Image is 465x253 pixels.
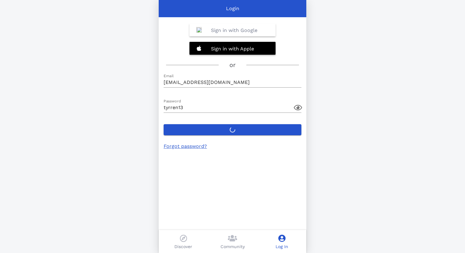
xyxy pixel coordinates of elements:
[164,143,207,149] a: Forgot password?
[229,60,236,70] h3: or
[196,45,202,51] img: 20201228132320%21Apple_logo_white.svg
[211,27,257,33] b: Sign in with Google
[196,27,202,33] img: Google_%22G%22_Logo.svg
[221,243,245,250] p: Community
[294,104,302,111] button: append icon
[211,46,254,52] b: Sign in with Apple
[276,243,288,250] p: Log In
[174,243,192,250] p: Discover
[226,5,239,12] p: Login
